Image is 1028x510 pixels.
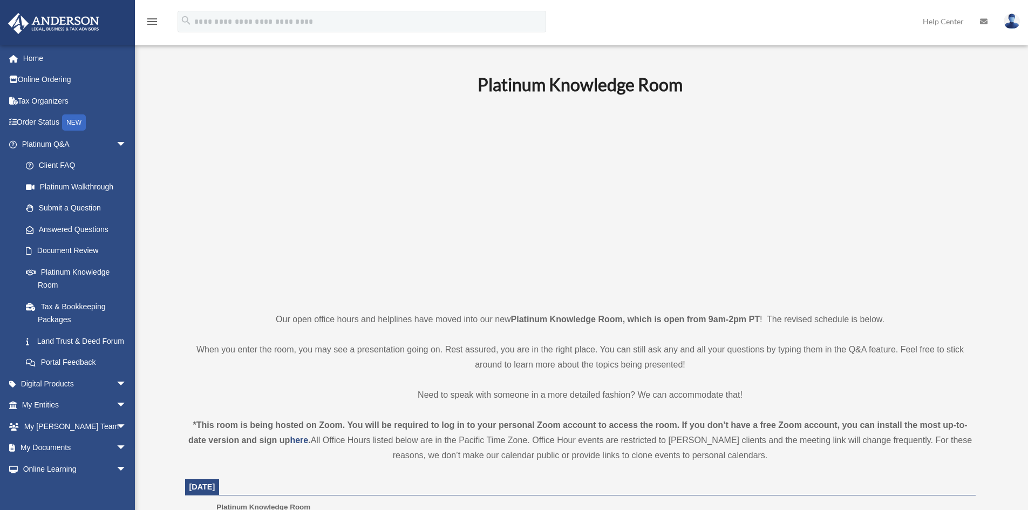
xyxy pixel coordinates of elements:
a: Answered Questions [15,219,143,240]
b: Platinum Knowledge Room [478,74,683,95]
a: Home [8,47,143,69]
strong: . [308,436,310,445]
a: My Entitiesarrow_drop_down [8,395,143,416]
a: Platinum Knowledge Room [15,261,138,296]
span: arrow_drop_down [116,133,138,155]
a: menu [146,19,159,28]
i: menu [146,15,159,28]
div: All Office Hours listed below are in the Pacific Time Zone. Office Hour events are restricted to ... [185,418,976,463]
a: My [PERSON_NAME] Teamarrow_drop_down [8,416,143,437]
span: [DATE] [189,482,215,491]
p: When you enter the room, you may see a presentation going on. Rest assured, you are in the right ... [185,342,976,372]
span: arrow_drop_down [116,458,138,480]
strong: *This room is being hosted on Zoom. You will be required to log in to your personal Zoom account ... [188,420,968,445]
iframe: 231110_Toby_KnowledgeRoom [418,110,742,292]
img: Anderson Advisors Platinum Portal [5,13,103,34]
img: User Pic [1004,13,1020,29]
span: arrow_drop_down [116,437,138,459]
a: here [290,436,308,445]
a: Online Ordering [8,69,143,91]
i: search [180,15,192,26]
p: Need to speak with someone in a more detailed fashion? We can accommodate that! [185,387,976,403]
a: Digital Productsarrow_drop_down [8,373,143,395]
a: Platinum Walkthrough [15,176,143,198]
a: Client FAQ [15,155,143,176]
a: Submit a Question [15,198,143,219]
a: Land Trust & Deed Forum [15,330,143,352]
a: Tax Organizers [8,90,143,112]
a: Portal Feedback [15,352,143,373]
p: Our open office hours and helplines have moved into our new ! The revised schedule is below. [185,312,976,327]
strong: Platinum Knowledge Room, which is open from 9am-2pm PT [511,315,760,324]
a: Document Review [15,240,143,262]
div: NEW [62,114,86,131]
span: arrow_drop_down [116,416,138,438]
a: My Documentsarrow_drop_down [8,437,143,459]
a: Online Learningarrow_drop_down [8,458,143,480]
a: Tax & Bookkeeping Packages [15,296,143,330]
span: arrow_drop_down [116,395,138,417]
a: Platinum Q&Aarrow_drop_down [8,133,143,155]
span: arrow_drop_down [116,373,138,395]
a: Order StatusNEW [8,112,143,134]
